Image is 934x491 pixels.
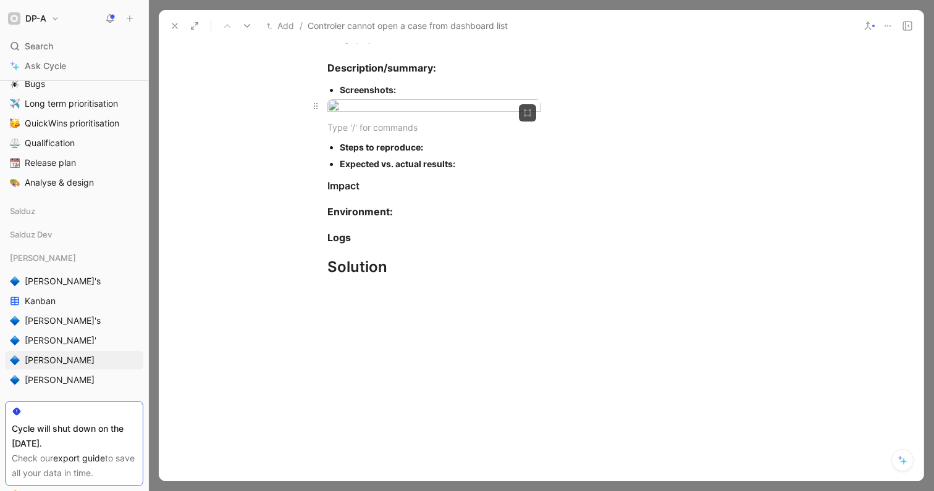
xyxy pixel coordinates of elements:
[53,453,105,463] a: export guide
[7,155,22,170] button: 📆
[10,316,20,326] img: 🔷
[308,19,508,33] span: Controler cannot open a case from dashboard list
[327,178,755,193] div: Impact
[5,114,143,133] a: 🥳QuickWins prioritisation
[7,76,22,91] button: 🕷️
[25,354,95,366] span: [PERSON_NAME]
[10,99,20,109] img: ✈️
[7,313,22,328] button: 🔷
[10,252,76,264] span: [PERSON_NAME]
[10,228,52,241] span: Salduz Dev
[340,159,455,169] strong: Expected vs. actual results:
[5,57,143,75] a: Ask Cycle
[25,137,75,149] span: Qualification
[7,136,22,151] button: ⚖️
[10,336,20,345] img: 🔷
[25,117,119,130] span: QuickWins prioritisation
[327,256,755,278] div: Solution
[7,274,22,289] button: 🔷
[5,331,143,350] a: 🔷[PERSON_NAME]'
[10,118,20,128] img: 🥳
[10,79,20,89] img: 🕷️
[10,205,35,217] span: Salduz
[5,249,143,389] div: [PERSON_NAME]🔷[PERSON_NAME]'sKanban🔷[PERSON_NAME]'s🔷[PERSON_NAME]'🔷[PERSON_NAME]🔷[PERSON_NAME]
[300,19,303,33] span: /
[327,99,541,116] img: CleanShot 2025-10-09 at 14.24.38.gif
[25,176,94,189] span: Analyse & design
[25,374,95,386] span: [PERSON_NAME]
[12,451,137,481] div: Check our to save all your data in time.
[7,333,22,348] button: 🔷
[25,13,46,24] h1: DP-A
[327,231,351,244] strong: Logs
[7,96,22,111] button: ✈️
[5,75,143,93] a: 🕷️Bugs
[25,59,66,73] span: Ask Cycle
[5,292,143,310] a: Kanban
[12,421,137,451] div: Cycle will shut down on the [DATE].
[10,355,20,365] img: 🔷
[5,37,143,56] div: Search
[25,39,53,54] span: Search
[25,78,45,90] span: Bugs
[5,202,143,224] div: Salduz
[25,295,56,307] span: Kanban
[10,375,20,385] img: 🔷
[5,371,143,389] a: 🔷[PERSON_NAME]
[5,399,143,418] div: Archives LAO
[5,94,143,113] a: ✈️Long term prioritisation
[25,97,118,110] span: Long term prioritisation
[327,62,436,74] strong: Description/summary:
[8,12,20,25] img: DP-A
[5,312,143,330] a: 🔷[PERSON_NAME]'s
[340,85,396,95] strong: Screenshots:
[5,10,62,27] button: DP-ADP-A
[10,138,20,148] img: ⚖️
[25,275,101,287] span: [PERSON_NAME]'s
[7,116,22,131] button: 🥳
[10,158,20,168] img: 📆
[5,202,143,220] div: Salduz
[327,205,393,218] strong: Environment:
[7,175,22,190] button: 🎨
[5,173,143,192] a: 🎨Analyse & design
[5,134,143,152] a: ⚖️Qualification
[25,315,101,327] span: [PERSON_NAME]'s
[5,351,143,369] a: 🔷[PERSON_NAME]
[5,225,143,247] div: Salduz Dev
[5,272,143,291] a: 🔷[PERSON_NAME]'s
[10,276,20,286] img: 🔷
[5,225,143,244] div: Salduz Dev
[25,157,76,169] span: Release plan
[5,154,143,172] a: 📆Release plan
[25,334,96,347] span: [PERSON_NAME]'
[10,178,20,188] img: 🎨
[7,353,22,368] button: 🔷
[340,142,423,152] strong: Steps to reproduce:
[7,373,22,387] button: 🔷
[263,19,297,33] button: Add
[5,249,143,267] div: [PERSON_NAME]
[5,399,143,421] div: Archives LAO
